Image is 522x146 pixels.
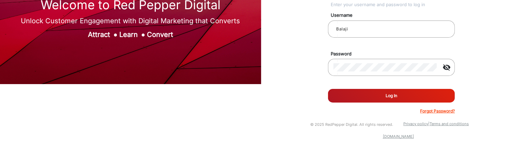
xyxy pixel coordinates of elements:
[21,16,240,26] div: Unlock Customer Engagement with Digital Marketing that Converts
[420,108,455,114] p: Forgot Password?
[438,63,455,71] mat-icon: visibility_off
[328,89,455,103] button: Log In
[310,122,393,127] small: © 2025 RedPepper Digital. All rights reserved.
[141,30,145,39] span: ●
[383,134,414,139] a: [DOMAIN_NAME]
[326,51,463,57] mat-label: Password
[326,12,463,19] mat-label: Username
[333,25,449,33] input: Your username
[331,1,455,8] div: Enter your username and password to log in
[114,30,118,39] span: ●
[430,121,469,126] a: Terms and conditions
[428,121,430,126] a: |
[403,121,428,126] a: Privacy policy
[21,29,240,40] div: Attract Learn Convert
